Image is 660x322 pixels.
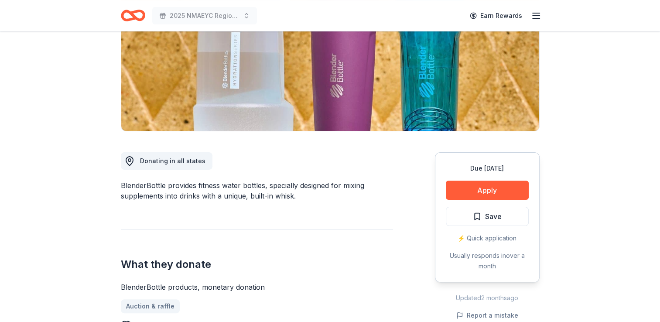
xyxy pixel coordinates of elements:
button: Apply [446,181,529,200]
div: Updated 2 months ago [435,293,540,303]
a: Auction & raffle [121,299,180,313]
a: Earn Rewards [465,8,527,24]
button: Report a mistake [456,310,518,321]
span: 2025 NMAEYC Regional Conference [170,10,239,21]
a: Home [121,5,145,26]
div: BlenderBottle provides fitness water bottles, specially designed for mixing supplements into drin... [121,180,393,201]
div: ⚡️ Quick application [446,233,529,243]
span: Save [485,211,502,222]
span: Donating in all states [140,157,205,164]
div: BlenderBottle products, monetary donation [121,282,393,292]
div: Due [DATE] [446,163,529,174]
button: Save [446,207,529,226]
button: 2025 NMAEYC Regional Conference [152,7,257,24]
div: Usually responds in over a month [446,250,529,271]
h2: What they donate [121,257,393,271]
